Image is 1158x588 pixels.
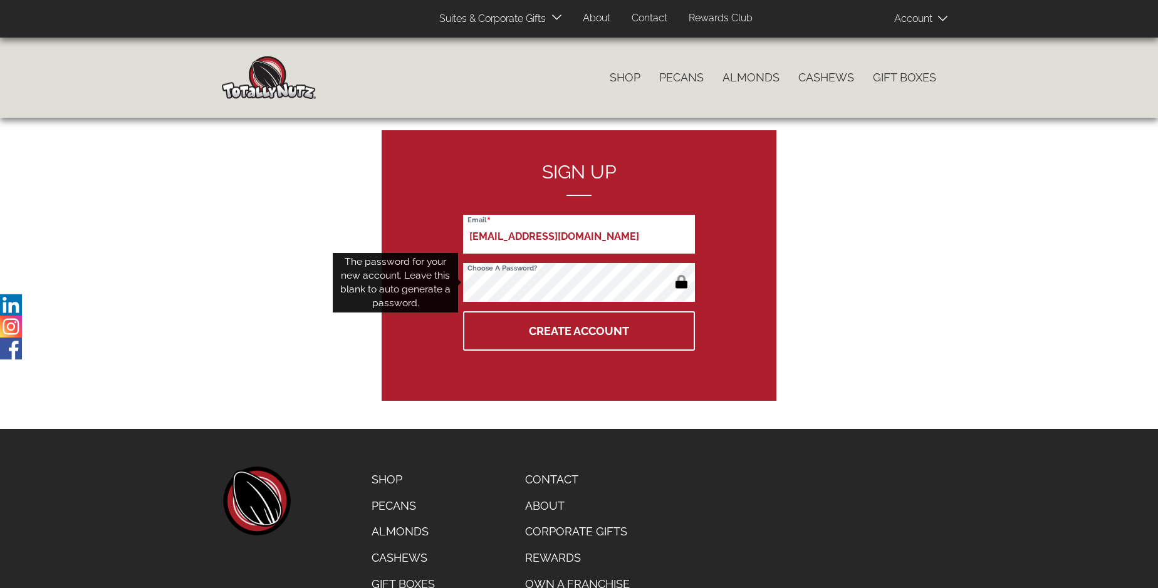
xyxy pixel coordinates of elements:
a: About [516,493,639,519]
a: Contact [516,467,639,493]
a: Cashews [362,545,444,571]
a: Rewards Club [679,6,762,31]
a: Cashews [789,64,863,91]
button: Create Account [463,311,695,351]
div: The password for your new account. Leave this blank to auto generate a password. [333,253,458,312]
a: Almonds [362,518,444,545]
img: Home [222,56,316,99]
a: Corporate Gifts [516,518,639,545]
a: Pecans [362,493,444,519]
a: Almonds [713,64,789,91]
a: Shop [362,467,444,493]
a: Shop [600,64,650,91]
input: Email [463,215,695,254]
a: Suites & Corporate Gifts [430,7,550,31]
a: Rewards [516,545,639,571]
a: About [573,6,620,31]
a: Gift Boxes [863,64,946,91]
a: Contact [622,6,677,31]
a: home [222,467,291,535]
a: Pecans [650,64,713,91]
h2: Sign up [463,162,695,196]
